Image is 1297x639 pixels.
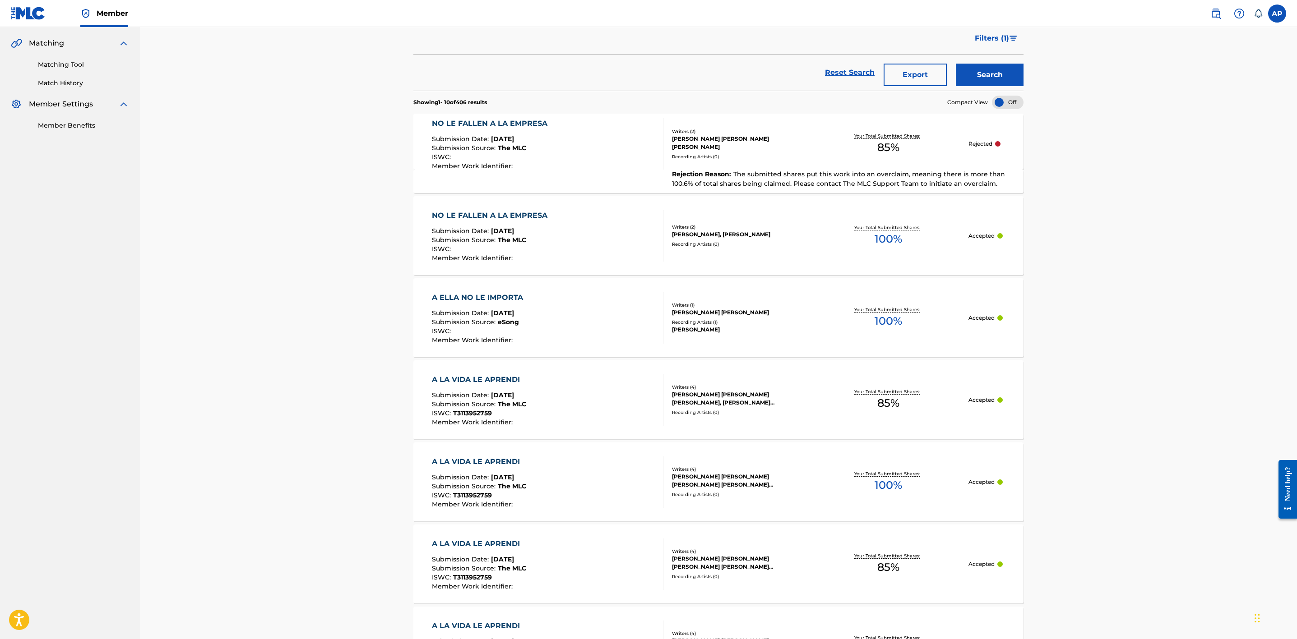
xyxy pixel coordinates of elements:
a: A LA VIDA LE APRENDISubmission Date:[DATE]Submission Source:The MLCISWC:T3113952759Member Work Id... [413,524,1024,603]
div: Help [1230,5,1248,23]
div: [PERSON_NAME] [672,326,808,334]
div: Recording Artists ( 0 ) [672,491,808,498]
div: A LA VIDA LE APRENDI [432,374,526,385]
p: Your Total Submitted Shares: [854,306,922,313]
div: Recording Artists ( 0 ) [672,241,808,248]
div: Recording Artists ( 0 ) [672,153,808,160]
img: search [1210,8,1221,19]
div: Recording Artists ( 1 ) [672,319,808,326]
p: Showing 1 - 10 of 406 results [413,98,487,106]
span: The MLC [498,564,526,572]
div: [PERSON_NAME] [PERSON_NAME] [PERSON_NAME] [PERSON_NAME] [PERSON_NAME] [PERSON_NAME] [PERSON_NAME] [672,555,808,571]
a: Match History [38,78,129,88]
span: Member [97,8,128,18]
span: ISWC : [432,409,453,417]
iframe: Chat Widget [1252,596,1297,639]
span: Member Work Identifier : [432,336,515,344]
span: Submission Source : [432,236,498,244]
img: expand [118,38,129,49]
div: A LA VIDA LE APRENDI [432,456,526,467]
p: Your Total Submitted Shares: [854,470,922,477]
span: ISWC : [432,245,453,253]
span: 85 % [877,139,899,156]
span: ISWC : [432,327,453,335]
p: Your Total Submitted Shares: [854,133,922,139]
img: filter [1010,36,1017,41]
span: Member Work Identifier : [432,254,515,262]
span: [DATE] [491,227,514,235]
span: Member Work Identifier : [432,162,515,170]
a: Member Benefits [38,121,129,130]
span: Submission Source : [432,144,498,152]
span: Submission Date : [432,227,491,235]
p: Accepted [968,232,995,240]
a: NO LE FALLEN A LA EMPRESASubmission Date:[DATE]Submission Source:The MLCISWC:Member Work Identifi... [413,114,1024,193]
span: Submission Source : [432,400,498,408]
span: The MLC [498,236,526,244]
span: [DATE] [491,135,514,143]
span: Compact View [947,98,988,106]
div: [PERSON_NAME] [PERSON_NAME] [672,308,808,317]
span: Submission Date : [432,473,491,481]
span: Member Work Identifier : [432,418,515,426]
span: T3113952759 [453,409,492,417]
span: eSong [498,318,519,326]
p: Accepted [968,478,995,486]
span: The MLC [498,482,526,490]
p: Accepted [968,396,995,404]
div: Arrastrar [1255,605,1260,632]
span: ISWC : [432,573,453,581]
div: Writers ( 4 ) [672,466,808,473]
span: Submission Source : [432,564,498,572]
p: Your Total Submitted Shares: [854,388,922,395]
div: A LA VIDA LE APRENDI [432,621,526,631]
a: A ELLA NO LE IMPORTASubmission Date:[DATE]Submission Source:eSongISWC:Member Work Identifier:Writ... [413,278,1024,357]
img: help [1234,8,1245,19]
div: [PERSON_NAME] [PERSON_NAME] [PERSON_NAME], [PERSON_NAME] [PERSON_NAME] [PERSON_NAME] [672,391,808,407]
div: Writers ( 4 ) [672,384,808,391]
span: T3113952759 [453,573,492,581]
span: 100 % [875,231,902,247]
img: MLC Logo [11,7,46,20]
p: Your Total Submitted Shares: [854,552,922,559]
p: Accepted [968,314,995,322]
p: Your Total Submitted Shares: [854,224,922,231]
span: Filters ( 1 ) [975,33,1009,44]
span: Submission Date : [432,135,491,143]
span: Member Work Identifier : [432,500,515,508]
iframe: Resource Center [1272,453,1297,525]
a: A LA VIDA LE APRENDISubmission Date:[DATE]Submission Source:The MLCISWC:T3113952759Member Work Id... [413,442,1024,521]
a: Public Search [1207,5,1225,23]
span: [DATE] [491,391,514,399]
span: [DATE] [491,555,514,563]
div: Writers ( 2 ) [672,128,808,135]
div: Writers ( 1 ) [672,302,808,308]
span: Member Settings [29,99,93,110]
span: Submission Date : [432,309,491,317]
span: [DATE] [491,309,514,317]
a: Reset Search [820,63,879,83]
a: Matching Tool [38,60,129,69]
div: NO LE FALLEN A LA EMPRESA [432,118,552,129]
span: 100 % [875,477,902,493]
span: ISWC : [432,153,453,161]
span: 100 % [875,313,902,329]
div: [PERSON_NAME], [PERSON_NAME] [672,230,808,239]
span: 85 % [877,395,899,411]
img: Member Settings [11,99,22,110]
span: Submission Date : [432,555,491,563]
div: Notifications [1254,9,1263,18]
div: Widget de chat [1252,596,1297,639]
span: Member Work Identifier : [432,582,515,590]
span: ISWC : [432,491,453,499]
span: [DATE] [491,473,514,481]
span: 85 % [877,559,899,575]
span: Submission Source : [432,318,498,326]
span: T3113952759 [453,491,492,499]
span: The submitted shares put this work into an overclaim, meaning there is more than 100.6% of total ... [672,170,1005,188]
button: Filters (1) [969,27,1024,50]
button: Export [884,64,947,86]
img: Top Rightsholder [80,8,91,19]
